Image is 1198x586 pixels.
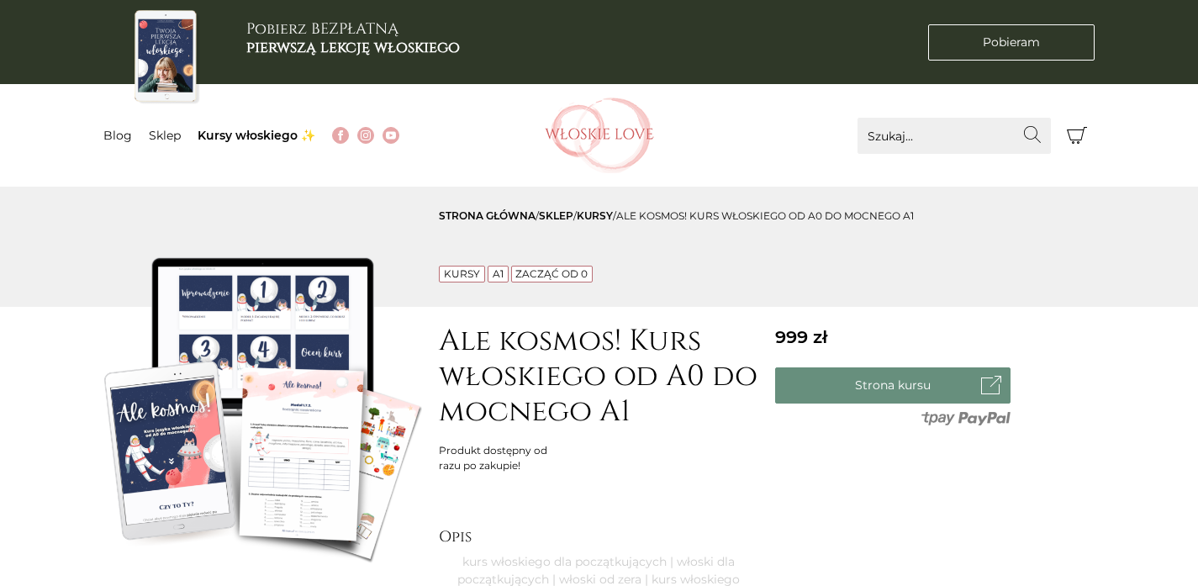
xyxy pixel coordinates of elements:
[103,128,132,143] a: Blog
[439,209,914,222] span: / / /
[198,128,315,143] a: Kursy włoskiego ✨
[439,209,536,222] a: Strona główna
[545,98,654,173] img: Włoskielove
[775,326,827,347] span: 999
[616,209,914,222] span: Ale kosmos! Kurs włoskiego od A0 do mocnego A1
[246,37,460,58] b: pierwszą lekcję włoskiego
[858,118,1051,154] input: Szukaj...
[439,324,758,430] h1: Ale kosmos! Kurs włoskiego od A0 do mocnego A1
[439,528,758,546] h2: Opis
[928,24,1095,61] a: Pobieram
[439,443,567,473] div: Produkt dostępny od razu po zakupie!
[1059,118,1095,154] button: Koszyk
[444,267,480,280] a: Kursy
[149,128,181,143] a: Sklep
[983,34,1040,51] span: Pobieram
[246,20,460,56] h3: Pobierz BEZPŁATNĄ
[539,209,573,222] a: sklep
[493,267,504,280] a: A1
[577,209,613,222] a: Kursy
[515,267,588,280] a: Zacząć od 0
[775,367,1011,404] a: Strona kursu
